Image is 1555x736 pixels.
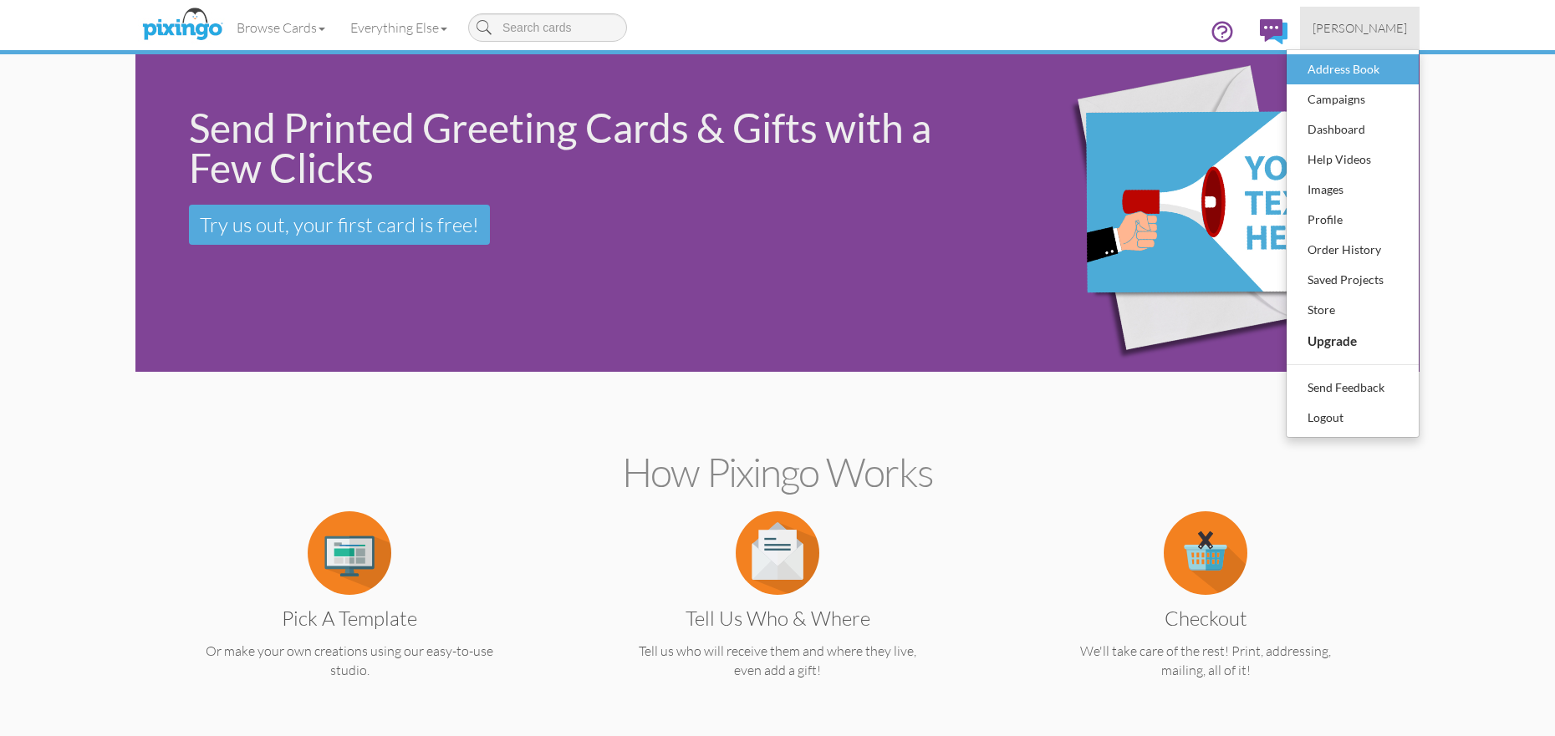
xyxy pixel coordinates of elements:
a: Dashboard [1287,114,1419,145]
a: Campaigns [1287,84,1419,114]
div: Store [1303,297,1402,322]
a: Checkout We'll take care of the rest! Print, addressing, mailing, all of it! [1024,543,1387,680]
a: Logout [1287,403,1419,433]
a: Images [1287,175,1419,205]
a: Address Book [1287,54,1419,84]
div: Help Videos [1303,147,1402,172]
h3: Pick a Template [181,607,518,629]
div: Send Printed Greeting Cards & Gifts with a Few Clicks [189,108,978,188]
a: Pick a Template Or make your own creations using our easy-to-use studio. [168,543,531,680]
h2: How Pixingo works [165,450,1390,495]
div: Dashboard [1303,117,1402,142]
div: Profile [1303,207,1402,232]
a: Everything Else [338,7,460,48]
a: Saved Projects [1287,265,1419,295]
div: Order History [1303,237,1402,262]
a: Order History [1287,235,1419,265]
a: Send Feedback [1287,373,1419,403]
p: Tell us who will receive them and where they live, even add a gift! [596,642,959,680]
div: Address Book [1303,57,1402,82]
h3: Tell us Who & Where [609,607,946,629]
a: Upgrade [1287,325,1419,357]
a: Profile [1287,205,1419,235]
div: Send Feedback [1303,375,1402,400]
a: Try us out, your first card is free! [189,205,490,245]
div: Logout [1303,405,1402,430]
a: Help Videos [1287,145,1419,175]
div: Images [1303,177,1402,202]
img: item.alt [308,511,391,595]
img: eb544e90-0942-4412-bfe0-c610d3f4da7c.png [1005,31,1409,396]
a: Browse Cards [224,7,338,48]
p: We'll take care of the rest! Print, addressing, mailing, all of it! [1024,642,1387,680]
img: item.alt [1164,511,1247,595]
p: Or make your own creations using our easy-to-use studio. [168,642,531,680]
input: Search cards [468,13,627,42]
span: [PERSON_NAME] [1313,21,1407,35]
img: item.alt [736,511,819,595]
a: Tell us Who & Where Tell us who will receive them and where they live, even add a gift! [596,543,959,680]
a: [PERSON_NAME] [1300,7,1420,49]
a: Store [1287,295,1419,325]
img: pixingo logo [138,4,227,46]
h3: Checkout [1037,607,1374,629]
div: Upgrade [1303,327,1402,354]
div: Campaigns [1303,87,1402,112]
div: Saved Projects [1303,267,1402,292]
img: comments.svg [1260,19,1287,44]
span: Try us out, your first card is free! [200,212,479,237]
